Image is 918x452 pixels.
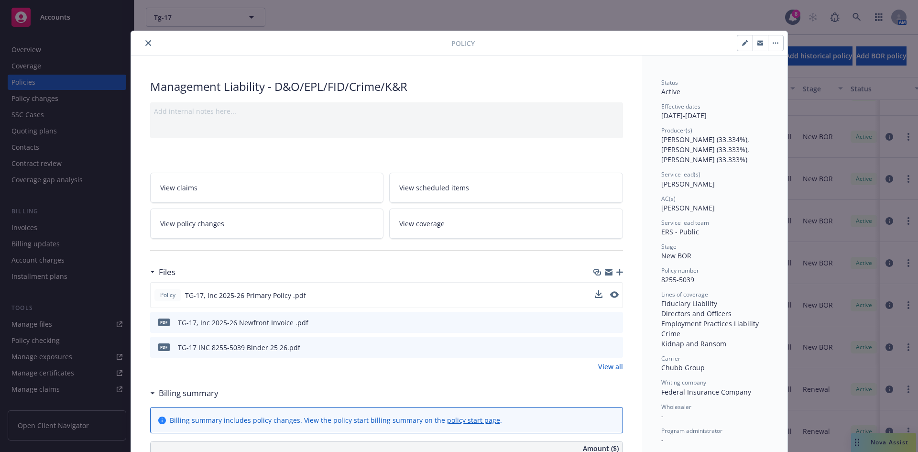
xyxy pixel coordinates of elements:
span: Policy number [661,266,699,275]
div: Billing summary [150,387,219,399]
span: [PERSON_NAME] (33.334%), [PERSON_NAME] (33.333%), [PERSON_NAME] (33.333%) [661,135,751,164]
div: Fiduciary Liability [661,298,768,309]
button: download file [595,342,603,353]
span: New BOR [661,251,691,260]
span: Effective dates [661,102,700,110]
span: Federal Insurance Company [661,387,751,397]
button: download file [595,290,602,300]
a: policy start page [447,416,500,425]
span: [PERSON_NAME] [661,203,715,212]
a: View coverage [389,209,623,239]
h3: Files [159,266,175,278]
button: close [142,37,154,49]
button: preview file [611,342,619,353]
div: [DATE] - [DATE] [661,102,768,121]
div: Employment Practices Liability [661,319,768,329]
span: View coverage [399,219,445,229]
div: Files [150,266,175,278]
span: View claims [160,183,197,193]
span: View policy changes [160,219,224,229]
div: Add internal notes here... [154,106,619,116]
a: View policy changes [150,209,384,239]
span: Policy [158,291,177,299]
a: View all [598,362,623,372]
span: Program administrator [661,427,722,435]
span: Writing company [661,378,706,386]
span: ERS - Public [661,227,699,236]
span: Wholesaler [661,403,691,411]
a: View claims [150,173,384,203]
span: Carrier [661,354,680,363]
span: - [661,411,664,420]
button: download file [595,290,602,298]
span: Policy [451,38,475,48]
span: TG-17, Inc 2025-26 Primary Policy .pdf [185,290,306,300]
span: Producer(s) [661,126,692,134]
span: Status [661,78,678,87]
span: View scheduled items [399,183,469,193]
button: preview file [611,318,619,328]
span: - [661,435,664,444]
div: TG-17 INC 8255-5039 Binder 25 26.pdf [178,342,300,353]
span: Service lead(s) [661,170,700,178]
div: Crime [661,329,768,339]
span: Lines of coverage [661,290,708,298]
span: pdf [158,319,170,326]
div: Kidnap and Ransom [661,339,768,349]
div: Management Liability - D&O/EPL/FID/Crime/K&R [150,78,623,95]
a: View scheduled items [389,173,623,203]
span: Service lead team [661,219,709,227]
button: download file [595,318,603,328]
h3: Billing summary [159,387,219,399]
span: Stage [661,243,677,251]
div: Directors and Officers [661,309,768,319]
span: pdf [158,343,170,351]
span: [PERSON_NAME] [661,179,715,188]
span: Chubb Group [661,363,705,372]
button: preview file [610,291,619,298]
span: 8255-5039 [661,275,694,284]
div: Billing summary includes policy changes. View the policy start billing summary on the . [170,415,502,425]
button: preview file [610,290,619,300]
span: Active [661,87,680,96]
div: TG-17, Inc 2025-26 Newfront Invoice .pdf [178,318,308,328]
span: AC(s) [661,195,676,203]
